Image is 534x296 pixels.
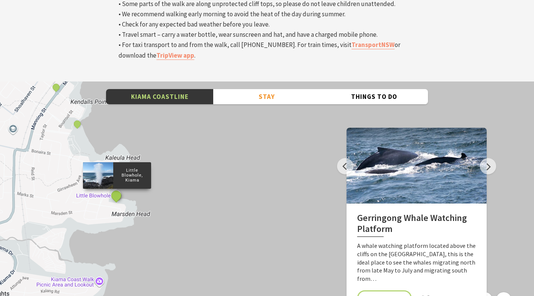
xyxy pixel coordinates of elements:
[113,167,151,184] p: Little Blowhole, Kiama
[351,41,395,49] a: TransportNSW
[106,89,213,105] button: Kiama Coastline
[357,242,476,283] p: A whale watching platform located above the cliffs on the [GEOGRAPHIC_DATA], this is the ideal pl...
[51,82,61,92] button: See detail about Surf Beach, Kiama
[337,158,353,174] button: Previous
[357,213,476,237] h2: Gerringong Whale Watching Platform
[72,119,82,129] button: See detail about Kendalls Beach, Kiama
[109,188,123,202] button: See detail about Little Blowhole, Kiama
[213,89,320,105] button: Stay
[156,51,194,60] a: TripView app
[480,158,496,174] button: Next
[321,89,428,105] button: Things To Do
